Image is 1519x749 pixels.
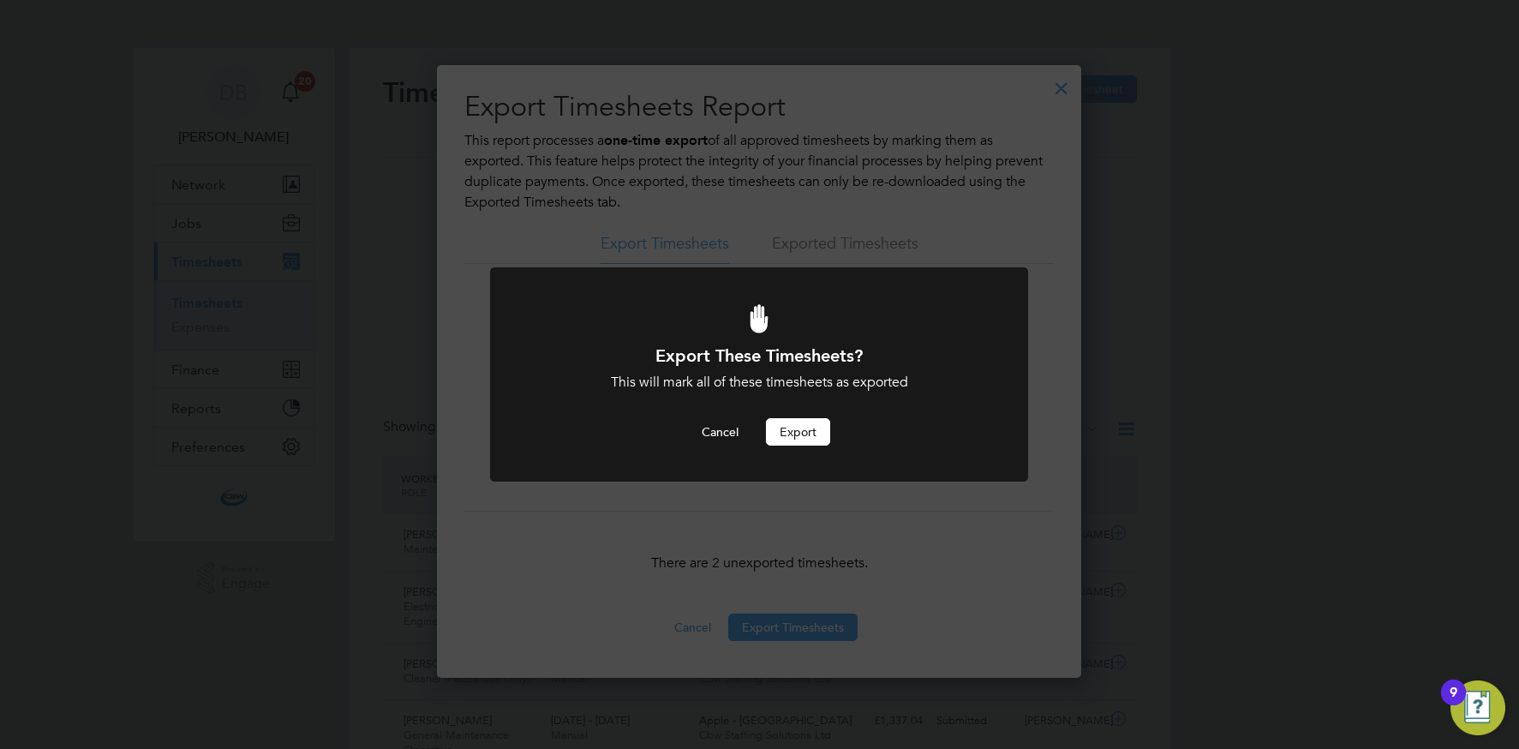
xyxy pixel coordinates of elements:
button: Cancel [688,418,752,446]
button: Export [766,418,830,446]
h1: Export These Timesheets? [536,345,982,367]
button: Open Resource Center, 9 new notifications [1450,680,1505,735]
div: 9 [1450,692,1457,715]
div: This will mark all of these timesheets as exported [536,374,982,392]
